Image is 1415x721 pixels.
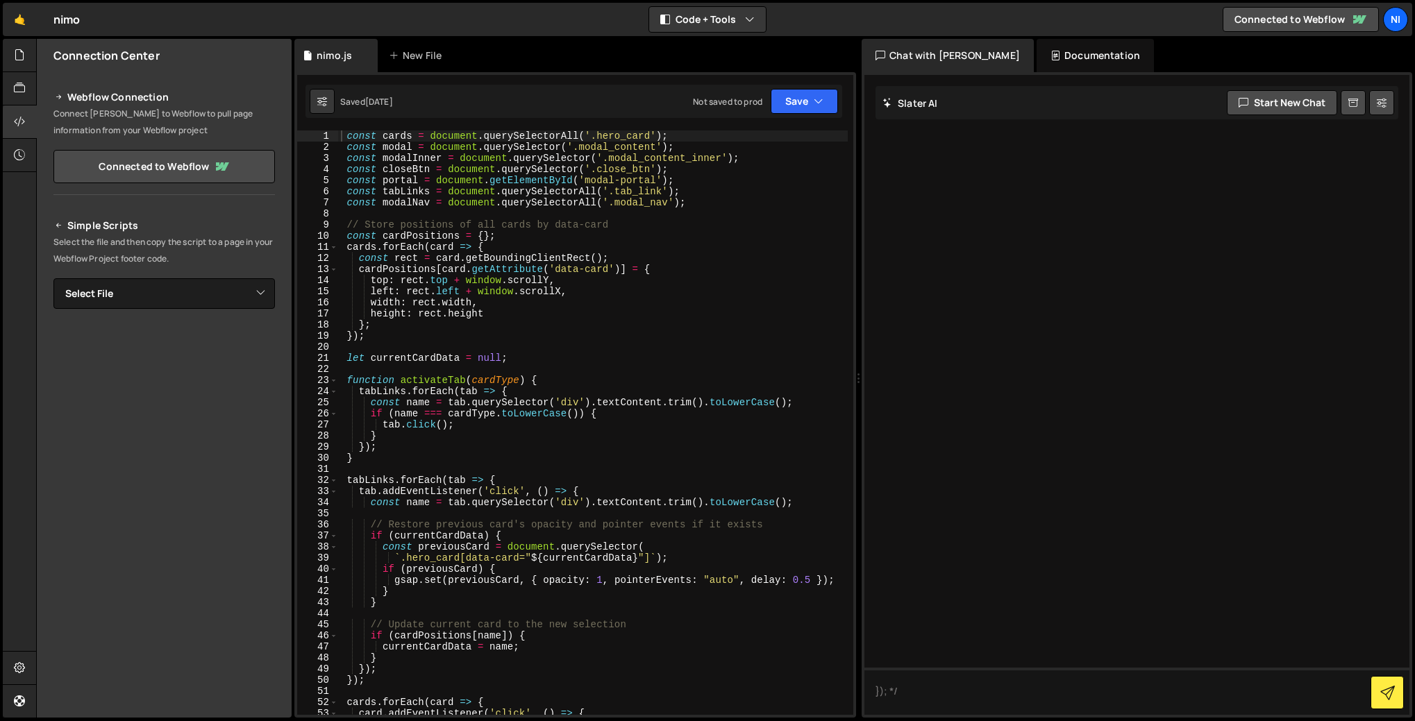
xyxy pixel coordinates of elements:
div: 52 [297,697,338,708]
div: 50 [297,675,338,686]
div: 53 [297,708,338,719]
div: 11 [297,241,338,253]
button: Start new chat [1227,90,1337,115]
div: New File [389,49,447,62]
div: 43 [297,597,338,608]
h2: Connection Center [53,48,160,63]
p: Select the file and then copy the script to a page in your Webflow Project footer code. [53,234,275,267]
div: 6 [297,186,338,197]
p: Connect [PERSON_NAME] to Webflow to pull page information from your Webflow project [53,105,275,139]
div: 29 [297,441,338,452]
div: 7 [297,197,338,208]
div: 10 [297,230,338,241]
button: Save [771,89,838,114]
div: nimo [53,11,81,28]
div: 12 [297,253,338,264]
div: [DATE] [365,96,393,108]
div: 32 [297,475,338,486]
iframe: YouTube video player [53,332,276,457]
div: 9 [297,219,338,230]
div: 33 [297,486,338,497]
iframe: YouTube video player [53,466,276,591]
h2: Simple Scripts [53,217,275,234]
div: 45 [297,619,338,630]
div: 42 [297,586,338,597]
div: 37 [297,530,338,541]
div: 41 [297,575,338,586]
div: 16 [297,297,338,308]
div: 36 [297,519,338,530]
h2: Slater AI [882,96,938,110]
div: 19 [297,330,338,341]
div: 14 [297,275,338,286]
a: 🤙 [3,3,37,36]
div: 35 [297,508,338,519]
div: 2 [297,142,338,153]
div: 38 [297,541,338,552]
div: Chat with [PERSON_NAME] [862,39,1034,72]
div: 1 [297,130,338,142]
div: 40 [297,563,338,575]
h2: Webflow Connection [53,89,275,105]
a: Connected to Webflow [1223,7,1379,32]
div: 22 [297,364,338,375]
div: 24 [297,386,338,397]
div: 21 [297,353,338,364]
div: 47 [297,641,338,652]
div: 39 [297,552,338,563]
div: 23 [297,375,338,386]
div: 8 [297,208,338,219]
div: 18 [297,319,338,330]
div: 46 [297,630,338,641]
div: 26 [297,408,338,419]
a: Connected to Webflow [53,150,275,183]
div: 51 [297,686,338,697]
div: 13 [297,264,338,275]
div: nimo.js [317,49,352,62]
div: 15 [297,286,338,297]
div: 17 [297,308,338,319]
div: Not saved to prod [693,96,762,108]
div: 20 [297,341,338,353]
div: 49 [297,663,338,675]
a: ni [1383,7,1408,32]
div: Saved [340,96,393,108]
div: 44 [297,608,338,619]
div: 31 [297,464,338,475]
div: 25 [297,397,338,408]
div: 3 [297,153,338,164]
div: 34 [297,497,338,508]
div: 48 [297,652,338,663]
div: Documentation [1037,39,1154,72]
div: 4 [297,164,338,175]
div: 30 [297,452,338,464]
div: 27 [297,419,338,430]
button: Code + Tools [649,7,766,32]
div: 5 [297,175,338,186]
div: 28 [297,430,338,441]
